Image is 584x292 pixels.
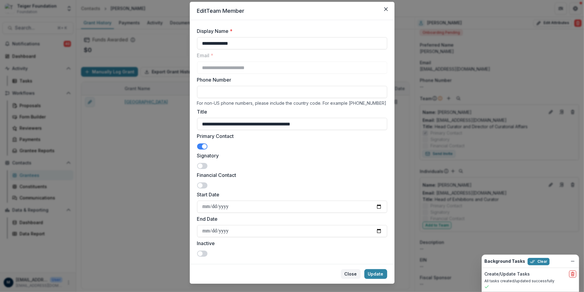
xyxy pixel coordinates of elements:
label: End Date [197,215,384,223]
button: Clear [528,258,550,265]
h2: Create/Update Tasks [484,272,530,277]
h2: Background Tasks [484,259,525,264]
label: Title [197,108,384,115]
label: Primary Contact [197,132,384,140]
button: Update [364,269,387,279]
p: All tasks created/updated successfully [484,278,576,284]
label: Phone Number [197,76,384,83]
label: Display Name [197,27,384,35]
div: For non-US phone numbers, please include the country code. For example [PHONE_NUMBER] [197,100,387,106]
label: Start Date [197,191,384,198]
button: delete [569,270,576,278]
button: Close [341,269,361,279]
label: Financial Contact [197,171,384,179]
button: Close [381,4,391,14]
button: Dismiss [569,258,576,265]
header: Edit Team Member [190,2,395,20]
label: Signatory [197,152,384,159]
label: Inactive [197,240,384,247]
label: Email [197,52,384,59]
